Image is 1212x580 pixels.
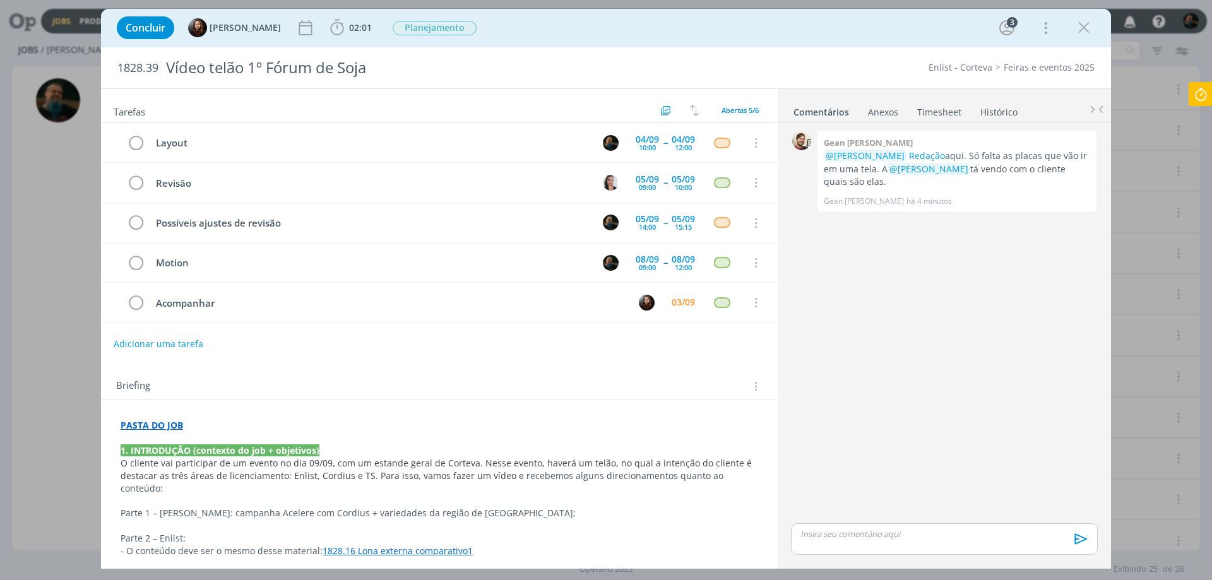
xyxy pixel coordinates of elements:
div: 12:00 [675,144,692,151]
div: 15:15 [675,223,692,230]
strong: 1. INTRODUÇÃO (contexto do job + objetivos) [121,444,319,456]
button: C [601,173,620,192]
span: - O conteúdo deve ser o mesmo desse material: [121,545,323,557]
span: @[PERSON_NAME] [826,150,905,162]
div: 05/09 [672,215,695,223]
div: 05/09 [636,175,659,184]
span: foto comparativa de lavoura limpa, fazer o ajuste de texto "com Enlist Colex-D" e "sem Enlist Col... [136,557,564,569]
div: 10:00 [675,184,692,191]
div: 09:00 [639,184,656,191]
div: Revisão [150,175,591,191]
button: Concluir [117,16,174,39]
div: 04/09 [672,135,695,144]
div: 12:00 [675,264,692,271]
p: a [121,557,758,570]
p: Gean [PERSON_NAME] [824,196,904,207]
div: 14:00 [639,223,656,230]
div: Anexos [868,106,898,119]
div: 08/09 [636,255,659,264]
span: -- [663,138,667,147]
button: M [601,133,620,152]
div: 05/09 [672,175,695,184]
p: ecebemos alguns direcionamentos quanto ao conteúdo: [121,457,758,495]
span: @[PERSON_NAME] [889,163,968,175]
span: Parte 1 – [PERSON_NAME]: campanha Acelere com Cordius + variedades da região de [GEOGRAPHIC_DATA]; [121,507,576,519]
button: Planejamento [392,20,477,36]
span: Planejamento [393,21,477,35]
span: N [124,557,131,569]
span: Briefing [116,378,150,394]
a: Feiras e eventos 2025 [1004,61,1095,73]
img: G [792,131,811,150]
p: aqui. Só falta as placas que vão ir em uma tela. A tá vendo com o cliente quais são elas. [824,150,1090,188]
div: Acompanhar [150,295,627,311]
button: Adicionar uma tarefa [113,333,204,355]
span: -- [663,258,667,267]
img: M [603,215,619,230]
span: -- [663,178,667,187]
div: 03/09 [672,298,695,307]
b: Gean [PERSON_NAME] [824,137,913,148]
div: 04/09 [636,135,659,144]
span: O cliente vai participar de um evento no dia 09/09, com um estande geral de Corteva. Nesse evento... [121,457,754,482]
button: M [601,253,620,272]
img: E [639,295,655,311]
a: Comentários [793,100,850,119]
a: Timesheet [917,100,962,119]
span: há 4 minutos [906,196,952,207]
div: dialog [101,9,1111,569]
span: Abertas 5/6 [722,105,759,115]
span: [PERSON_NAME] [210,23,281,32]
button: M [601,213,620,232]
div: 08/09 [672,255,695,264]
img: arrow-down-up.svg [690,105,699,116]
div: Possíveis ajustes de revisão [150,215,591,231]
span: - [121,557,124,569]
div: 05/09 [636,215,659,223]
div: 09:00 [639,264,656,271]
img: C [603,175,619,191]
a: Redação [909,150,945,162]
span: -- [663,218,667,227]
div: 10:00 [639,144,656,151]
a: PASTA DO JOB [121,419,183,431]
div: Motion [150,255,591,271]
img: E [188,18,207,37]
a: 1828.16 Lona externa comparativo1 [323,545,473,557]
div: 3 [1007,17,1018,28]
div: Vídeo telão 1º Fórum de Soja [161,52,682,83]
button: E [637,293,656,312]
span: 1828.39 [117,61,158,75]
span: 02:01 [349,21,372,33]
div: Layout [150,135,591,151]
a: Enlist - Corteva [929,61,992,73]
img: M [603,135,619,151]
img: M [603,255,619,271]
button: 3 [997,18,1017,38]
span: Parte 2 – Enlist: [121,532,186,544]
span: Concluir [126,23,165,33]
a: Histórico [980,100,1018,119]
button: 02:01 [327,18,375,38]
span: Tarefas [114,103,145,118]
button: E[PERSON_NAME] [188,18,281,37]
